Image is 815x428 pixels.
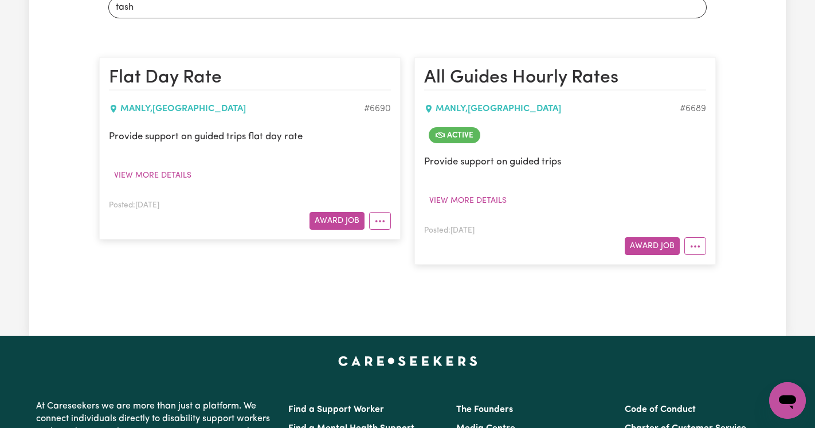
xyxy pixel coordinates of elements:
button: View more details [109,167,197,184]
button: More options [684,237,706,255]
span: Job is active [429,127,480,143]
button: View more details [424,192,512,210]
div: MANLY , [GEOGRAPHIC_DATA] [424,102,680,116]
div: Job ID #6689 [680,102,706,116]
button: Award Job [309,212,365,230]
span: Posted: [DATE] [424,227,475,234]
iframe: Button to launch messaging window [769,382,806,419]
p: Provide support on guided trips [424,155,706,169]
a: Find a Support Worker [288,405,384,414]
div: Job ID #6690 [364,102,391,116]
a: Code of Conduct [625,405,696,414]
h2: Flat Day Rate [109,67,391,90]
p: Provide support on guided trips flat day rate [109,129,391,144]
a: The Founders [456,405,513,414]
a: Careseekers home page [338,356,477,366]
div: MANLY , [GEOGRAPHIC_DATA] [109,102,364,116]
span: Posted: [DATE] [109,202,159,209]
button: Award Job [625,237,680,255]
h2: All Guides Hourly Rates [424,67,706,90]
button: More options [369,212,391,230]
